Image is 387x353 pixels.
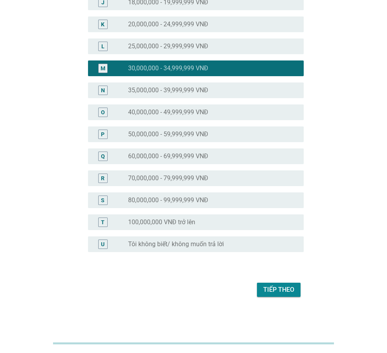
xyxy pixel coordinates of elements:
[128,218,195,226] label: 100,000,000 VNĐ trở lên
[128,86,208,94] label: 35,000,000 - 39,999,999 VNĐ
[101,86,105,94] div: N
[128,152,208,160] label: 60,000,000 - 69,999,999 VNĐ
[128,20,208,28] label: 20,000,000 - 24,999,999 VNĐ
[257,283,301,297] button: Tiếp theo
[101,152,105,160] div: Q
[101,240,105,248] div: U
[101,218,105,226] div: T
[128,42,208,50] label: 25,000,000 - 29,999,999 VNĐ
[263,285,294,294] div: Tiếp theo
[101,196,105,204] div: S
[101,20,105,28] div: K
[101,108,105,116] div: O
[128,240,224,248] label: Tôi không biết/ không muốn trả lời
[101,130,105,138] div: P
[101,64,105,72] div: M
[128,64,208,72] label: 30,000,000 - 34,999,999 VNĐ
[101,174,105,182] div: R
[128,196,208,204] label: 80,000,000 - 99,999,999 VNĐ
[101,42,105,50] div: L
[128,174,208,182] label: 70,000,000 - 79,999,999 VNĐ
[128,130,208,138] label: 50,000,000 - 59,999,999 VNĐ
[128,108,208,116] label: 40,000,000 - 49,999,999 VNĐ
